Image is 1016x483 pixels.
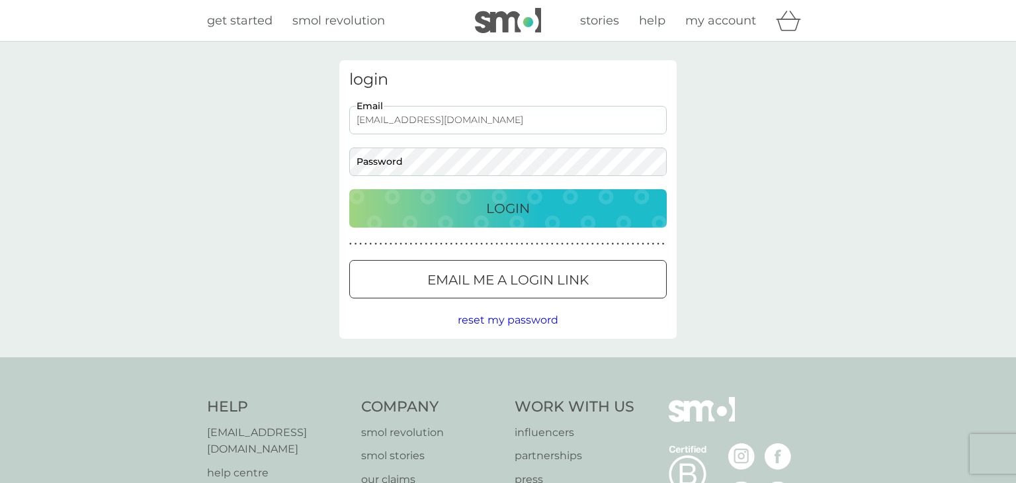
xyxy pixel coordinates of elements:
[349,260,667,298] button: Email me a login link
[551,241,554,247] p: ●
[556,241,559,247] p: ●
[601,241,604,247] p: ●
[207,11,273,30] a: get started
[445,241,448,247] p: ●
[465,241,468,247] p: ●
[669,397,735,442] img: smol
[430,241,433,247] p: ●
[440,241,443,247] p: ●
[359,241,362,247] p: ●
[374,241,377,247] p: ●
[349,241,352,247] p: ●
[349,189,667,228] button: Login
[349,70,667,89] h3: login
[642,241,644,247] p: ●
[639,13,665,28] span: help
[425,241,427,247] p: ●
[515,397,634,417] h4: Work With Us
[581,241,584,247] p: ●
[776,7,809,34] div: basket
[390,241,392,247] p: ●
[515,424,634,441] a: influencers
[561,241,564,247] p: ●
[364,241,367,247] p: ●
[576,241,579,247] p: ●
[580,11,619,30] a: stories
[450,241,453,247] p: ●
[420,241,423,247] p: ●
[458,314,558,326] span: reset my password
[591,241,594,247] p: ●
[566,241,569,247] p: ●
[580,13,619,28] span: stories
[526,241,529,247] p: ●
[637,241,640,247] p: ●
[685,13,756,28] span: my account
[355,241,357,247] p: ●
[435,241,438,247] p: ●
[486,241,488,247] p: ●
[480,241,483,247] p: ●
[361,447,502,464] a: smol stories
[626,241,629,247] p: ●
[531,241,534,247] p: ●
[511,241,513,247] p: ●
[586,241,589,247] p: ●
[476,241,478,247] p: ●
[622,241,624,247] p: ●
[395,241,398,247] p: ●
[410,241,413,247] p: ●
[662,241,665,247] p: ●
[616,241,619,247] p: ●
[400,241,402,247] p: ●
[486,198,530,219] p: Login
[207,424,348,458] a: [EMAIL_ADDRESS][DOMAIN_NAME]
[361,397,502,417] h4: Company
[505,241,508,247] p: ●
[647,241,650,247] p: ●
[546,241,548,247] p: ●
[460,241,463,247] p: ●
[475,8,541,33] img: smol
[501,241,503,247] p: ●
[458,312,558,329] button: reset my password
[728,443,755,470] img: visit the smol Instagram page
[685,11,756,30] a: my account
[541,241,544,247] p: ●
[632,241,634,247] p: ●
[207,397,348,417] h4: Help
[207,464,348,482] a: help centre
[415,241,417,247] p: ●
[516,241,519,247] p: ●
[515,447,634,464] a: partnerships
[521,241,523,247] p: ●
[470,241,473,247] p: ●
[597,241,599,247] p: ●
[380,241,382,247] p: ●
[361,424,502,441] a: smol revolution
[491,241,493,247] p: ●
[292,13,385,28] span: smol revolution
[652,241,655,247] p: ●
[405,241,407,247] p: ●
[657,241,659,247] p: ●
[765,443,791,470] img: visit the smol Facebook page
[207,13,273,28] span: get started
[455,241,458,247] p: ●
[639,11,665,30] a: help
[571,241,574,247] p: ●
[427,269,589,290] p: Email me a login link
[292,11,385,30] a: smol revolution
[495,241,498,247] p: ●
[370,241,372,247] p: ●
[612,241,614,247] p: ●
[384,241,387,247] p: ●
[536,241,538,247] p: ●
[607,241,609,247] p: ●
